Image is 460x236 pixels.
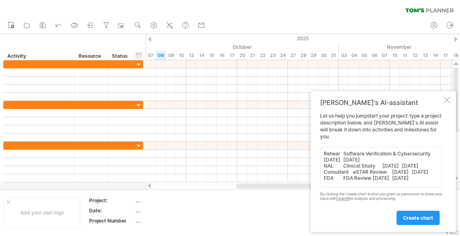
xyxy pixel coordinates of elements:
[379,51,390,60] div: Friday, 7 November 2025
[440,51,451,60] div: Monday, 17 November 2025
[349,51,359,60] div: Tuesday, 4 November 2025
[369,51,379,60] div: Thursday, 6 November 2025
[112,52,130,60] div: Status
[403,215,433,221] span: create chart
[247,51,257,60] div: Tuesday, 21 October 2025
[400,51,410,60] div: Tuesday, 11 November 2025
[318,51,329,60] div: Thursday, 30 October 2025
[207,51,217,60] div: Wednesday, 15 October 2025
[4,197,80,228] div: Add your own logo
[320,192,442,201] div: By clicking the 'create chart' button you grant us permission to share your input with for analys...
[78,52,103,60] div: Resource
[257,51,268,60] div: Wednesday, 22 October 2025
[298,51,308,60] div: Tuesday, 28 October 2025
[339,51,349,60] div: Monday, 3 November 2025
[135,197,204,204] div: ....
[135,207,204,214] div: ....
[308,51,318,60] div: Wednesday, 29 October 2025
[186,51,196,60] div: Monday, 13 October 2025
[278,51,288,60] div: Friday, 24 October 2025
[146,51,156,60] div: Tuesday, 7 October 2025
[359,51,369,60] div: Wednesday, 5 November 2025
[217,51,227,60] div: Thursday, 16 October 2025
[7,52,70,60] div: Activity
[390,51,400,60] div: Monday, 10 November 2025
[176,51,186,60] div: Friday, 10 October 2025
[268,51,278,60] div: Thursday, 23 October 2025
[89,207,134,214] div: Date:
[105,43,339,51] div: October 2025
[288,51,298,60] div: Monday, 27 October 2025
[320,98,442,107] div: [PERSON_NAME]'s AI-assistant
[89,217,134,224] div: Project Number
[446,229,459,236] div: v 422
[89,197,134,204] div: Project:
[227,51,237,60] div: Friday, 17 October 2025
[135,217,204,224] div: ....
[196,51,207,60] div: Tuesday, 14 October 2025
[166,51,176,60] div: Thursday, 9 October 2025
[430,51,440,60] div: Friday, 14 November 2025
[420,51,430,60] div: Thursday, 13 November 2025
[237,51,247,60] div: Monday, 20 October 2025
[329,51,339,60] div: Friday, 31 October 2025
[320,113,442,225] div: Let us help you jumpstart your project: type a project description below, and [PERSON_NAME]'s AI ...
[397,211,440,225] a: create chart
[410,51,420,60] div: Wednesday, 12 November 2025
[156,51,166,60] div: Wednesday, 8 October 2025
[336,196,349,201] a: OpenAI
